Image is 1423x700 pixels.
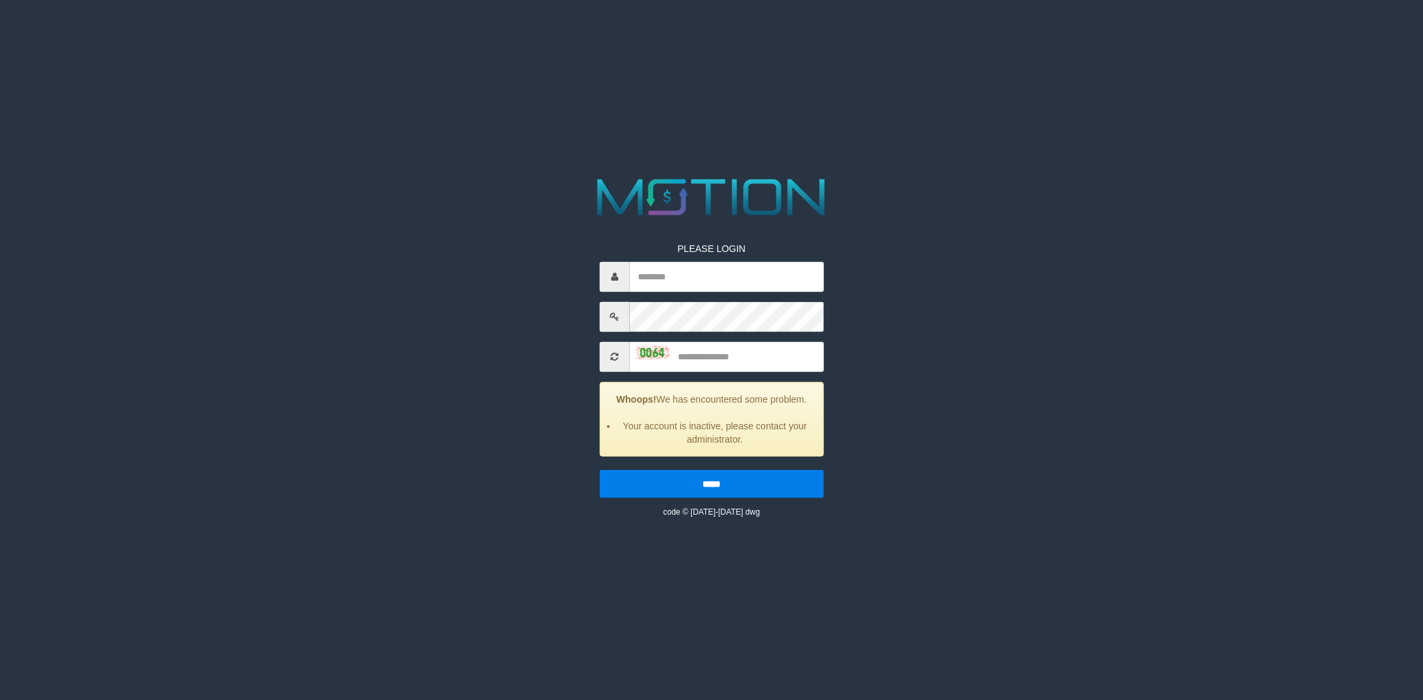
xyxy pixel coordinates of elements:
[663,507,760,516] small: code © [DATE]-[DATE] dwg
[587,173,836,222] img: MOTION_logo.png
[600,241,824,255] p: PLEASE LOGIN
[616,393,656,404] strong: Whoops!
[636,346,670,359] img: captcha
[600,381,824,456] div: We has encountered some problem.
[617,419,813,445] li: Your account is inactive, please contact your administrator.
